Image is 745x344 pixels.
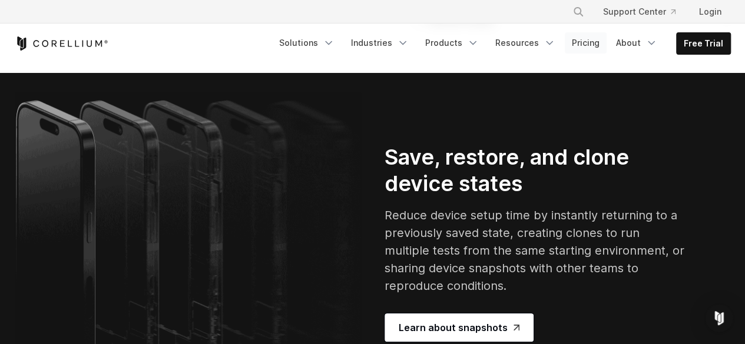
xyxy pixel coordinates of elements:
a: Industries [344,32,416,54]
a: Support Center [594,1,685,22]
a: Learn about snapshots [385,313,534,342]
a: Free Trial [677,33,730,54]
a: Corellium Home [15,36,108,51]
div: Open Intercom Messenger [705,304,733,332]
a: Products [418,32,486,54]
span: Learn about snapshots [399,320,519,335]
button: Search [568,1,589,22]
a: Pricing [565,32,607,54]
a: About [609,32,664,54]
a: Solutions [272,32,342,54]
a: Resources [488,32,562,54]
div: Navigation Menu [558,1,731,22]
h2: Save, restore, and clone device states [385,144,686,197]
a: Login [690,1,731,22]
div: Navigation Menu [272,32,731,55]
p: Reduce device setup time by instantly returning to a previously saved state, creating clones to r... [385,206,686,295]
